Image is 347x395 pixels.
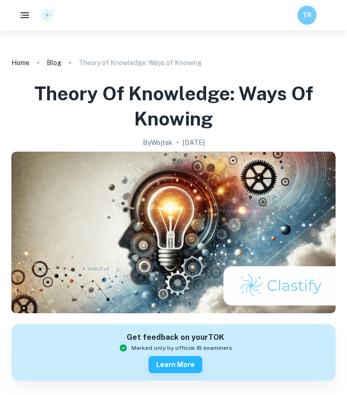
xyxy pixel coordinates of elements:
[131,344,232,352] span: Marked only by official IB examiners
[177,137,179,148] p: •
[47,56,61,69] a: Blog
[40,8,54,22] img: Clastify logo
[79,58,202,68] p: Theory of Knowledge: Ways of Knowing
[183,137,205,148] h2: [DATE]
[297,6,317,25] button: TR
[34,8,54,22] a: Clastify logo
[11,324,336,381] a: Get feedback on yourTOKMarked only by official IB examinersLearn more
[11,56,30,69] a: Home
[11,81,336,132] h1: Theory of Knowledge: Ways of Knowing
[119,332,232,344] h6: Get feedback on your TOK
[302,10,313,20] h6: TR
[143,137,173,148] h2: By Wojtek
[149,356,202,373] button: Learn more
[11,152,336,314] img: Theory of Knowledge: Ways of Knowing cover image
